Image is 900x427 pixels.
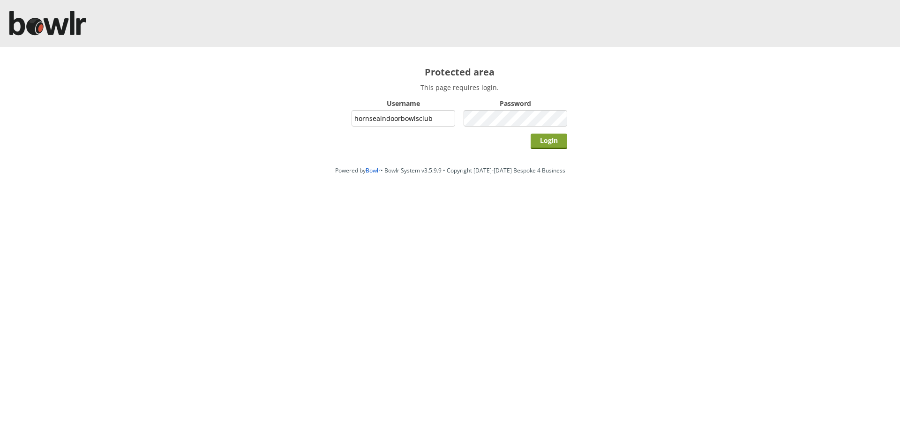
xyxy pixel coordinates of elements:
[352,66,567,78] h2: Protected area
[464,99,567,108] label: Password
[352,83,567,92] p: This page requires login.
[366,166,381,174] a: Bowlr
[352,99,455,108] label: Username
[335,166,565,174] span: Powered by • Bowlr System v3.5.9.9 • Copyright [DATE]-[DATE] Bespoke 4 Business
[531,134,567,149] input: Login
